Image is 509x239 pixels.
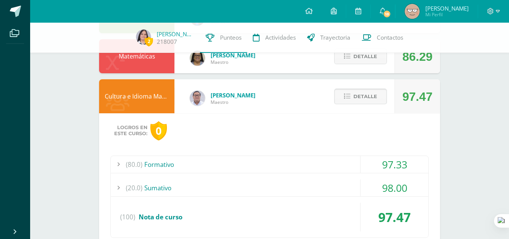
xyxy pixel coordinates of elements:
[120,203,135,231] span: (100)
[356,23,409,53] a: Contactos
[211,51,255,59] span: [PERSON_NAME]
[353,89,377,103] span: Detalle
[265,34,296,42] span: Actividades
[377,34,403,42] span: Contactos
[111,156,428,173] div: Formativo
[361,156,428,173] div: 97.33
[405,4,420,19] img: 7ba1596e4feba066842da6514df2b212.png
[111,179,428,196] div: Sumativo
[211,99,255,105] span: Maestro
[200,23,247,53] a: Punteos
[301,23,356,53] a: Trayectoria
[114,125,147,137] span: Logros en este curso:
[361,179,428,196] div: 98.00
[190,51,205,66] img: 6a91f3c28980e4c11ff94e63ef0e30c7.png
[353,49,377,63] span: Detalle
[247,23,301,53] a: Actividades
[211,59,255,65] span: Maestro
[157,38,177,46] a: 218007
[383,10,391,18] span: 18
[334,49,387,64] button: Detalle
[402,80,433,114] div: 97.47
[136,29,151,45] img: df81fb6fab55b6dde5860fb03face83e.png
[334,89,387,104] button: Detalle
[126,179,142,196] span: (20.0)
[139,213,182,221] span: Nota de curso
[361,203,428,231] div: 97.47
[190,91,205,106] img: 5778bd7e28cf89dedf9ffa8080fc1cd8.png
[320,34,350,42] span: Trayectoria
[211,91,255,99] span: [PERSON_NAME]
[425,5,469,12] span: [PERSON_NAME]
[402,40,433,74] div: 86.29
[145,37,153,46] span: 2
[157,30,194,38] a: [PERSON_NAME]
[99,79,174,113] div: Cultura e Idioma Maya, Garífuna o Xinka
[220,34,242,42] span: Punteos
[425,11,469,18] span: Mi Perfil
[99,39,174,73] div: Matemáticas
[126,156,142,173] span: (80.0)
[150,121,167,140] div: 0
